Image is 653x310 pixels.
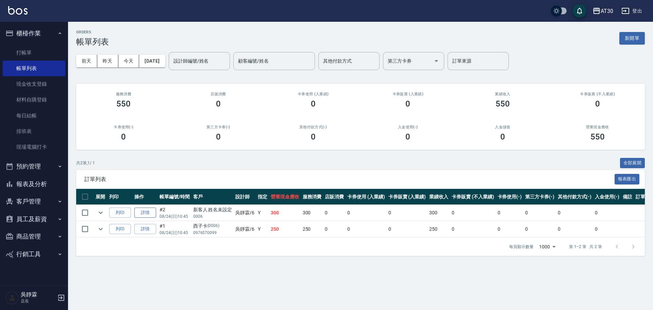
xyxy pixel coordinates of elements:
th: 客戶 [191,189,234,205]
h2: 卡券販賣 (入業績) [369,92,447,96]
th: 設計師 [234,189,256,205]
td: 300 [428,205,450,221]
h2: 卡券使用(-) [84,125,163,129]
td: 吳靜霖 /6 [234,221,256,237]
button: 預約管理 [3,158,65,175]
button: [DATE] [139,55,165,67]
button: 商品管理 [3,228,65,245]
td: 0 [323,221,346,237]
th: 服務消費 [301,189,323,205]
h3: 0 [311,99,316,109]
td: 0 [496,221,524,237]
h3: 0 [121,132,126,142]
button: 新開單 [619,32,645,45]
a: 現場電腦打卡 [3,139,65,155]
a: 帳單列表 [3,61,65,76]
h2: 業績收入 [464,92,542,96]
h3: 550 [590,132,605,142]
div: 新客人 姓名未設定 [193,206,232,213]
button: 報表匯出 [615,174,640,184]
td: 0 [556,221,593,237]
a: 排班表 [3,124,65,139]
td: 0 [323,205,346,221]
h2: 第三方卡券(-) [179,125,258,129]
h2: 卡券使用 (入業績) [274,92,352,96]
img: Logo [8,6,28,15]
td: 0 [387,205,428,221]
button: 今天 [118,55,139,67]
td: 0 [523,205,556,221]
td: Y [256,221,269,237]
div: AT30 [601,7,613,15]
a: 每日結帳 [3,108,65,124]
td: 0 [450,205,496,221]
th: 卡券使用(-) [496,189,524,205]
td: 0 [496,205,524,221]
button: AT30 [590,4,616,18]
h3: 0 [405,132,410,142]
th: 店販消費 [323,189,346,205]
h3: 550 [496,99,510,109]
th: 第三方卡券(-) [523,189,556,205]
th: 業績收入 [428,189,450,205]
button: 昨天 [97,55,118,67]
span: 訂單列表 [84,176,615,183]
button: 報表及分析 [3,175,65,193]
th: 營業現金應收 [269,189,301,205]
button: expand row [96,224,106,234]
p: 0976570099 [193,230,232,236]
button: 客戶管理 [3,193,65,210]
h3: 0 [216,99,221,109]
button: 全部展開 [620,158,645,168]
td: #2 [158,205,191,221]
h2: 卡券販賣 (不入業績) [558,92,637,96]
th: 入金使用(-) [593,189,621,205]
th: 卡券販賣 (入業績) [387,189,428,205]
button: 行銷工具 [3,245,65,263]
td: #1 [158,221,191,237]
h2: 入金使用(-) [369,125,447,129]
a: 新開單 [619,35,645,41]
th: 操作 [133,189,158,205]
button: 登出 [619,5,645,17]
th: 卡券使用 (入業績) [346,189,387,205]
td: 0 [450,221,496,237]
td: Y [256,205,269,221]
button: 列印 [109,224,131,234]
p: 0006 [193,213,232,219]
button: expand row [96,208,106,218]
button: 員工及薪資 [3,210,65,228]
h3: 0 [216,132,221,142]
a: 詳情 [134,208,156,218]
p: 每頁顯示數量 [509,244,534,250]
button: 列印 [109,208,131,218]
a: 現金收支登錄 [3,76,65,92]
td: 吳靜霖 /6 [234,205,256,221]
th: 帳單編號/時間 [158,189,191,205]
td: 250 [269,221,301,237]
h3: 550 [116,99,131,109]
th: 卡券販賣 (不入業績) [450,189,496,205]
button: save [573,4,586,18]
p: 共 2 筆, 1 / 1 [76,160,95,166]
td: 300 [269,205,301,221]
td: 0 [387,221,428,237]
p: 店長 [21,298,55,304]
td: 0 [593,221,621,237]
a: 材料自購登錄 [3,92,65,108]
button: 前天 [76,55,97,67]
p: (0006) [207,223,220,230]
a: 詳情 [134,224,156,234]
th: 備註 [621,189,634,205]
h3: 帳單列表 [76,37,109,47]
img: Person [5,291,19,305]
a: 報表匯出 [615,176,640,182]
h3: 0 [595,99,600,109]
p: 08/24 (日) 10:45 [160,230,190,236]
td: 0 [556,205,593,221]
td: 0 [523,221,556,237]
h2: ORDERS [76,30,109,34]
td: 250 [301,221,323,237]
button: Open [431,55,442,66]
h2: 店販消費 [179,92,258,96]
